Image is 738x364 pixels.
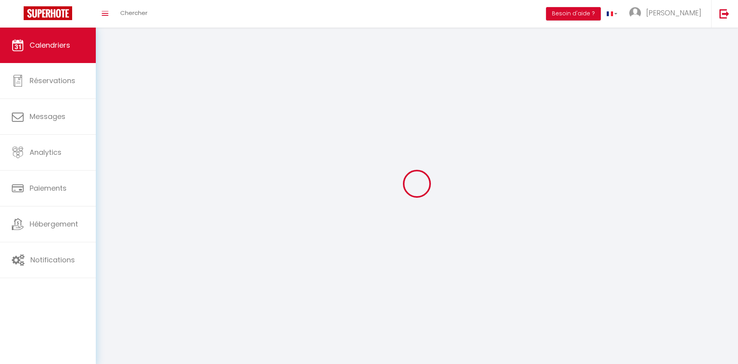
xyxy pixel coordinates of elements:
[30,183,67,193] span: Paiements
[646,8,701,18] span: [PERSON_NAME]
[719,9,729,19] img: logout
[629,7,641,19] img: ...
[30,40,70,50] span: Calendriers
[24,6,72,20] img: Super Booking
[30,147,61,157] span: Analytics
[30,219,78,229] span: Hébergement
[30,76,75,85] span: Réservations
[30,255,75,265] span: Notifications
[30,111,65,121] span: Messages
[546,7,601,20] button: Besoin d'aide ?
[120,9,147,17] span: Chercher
